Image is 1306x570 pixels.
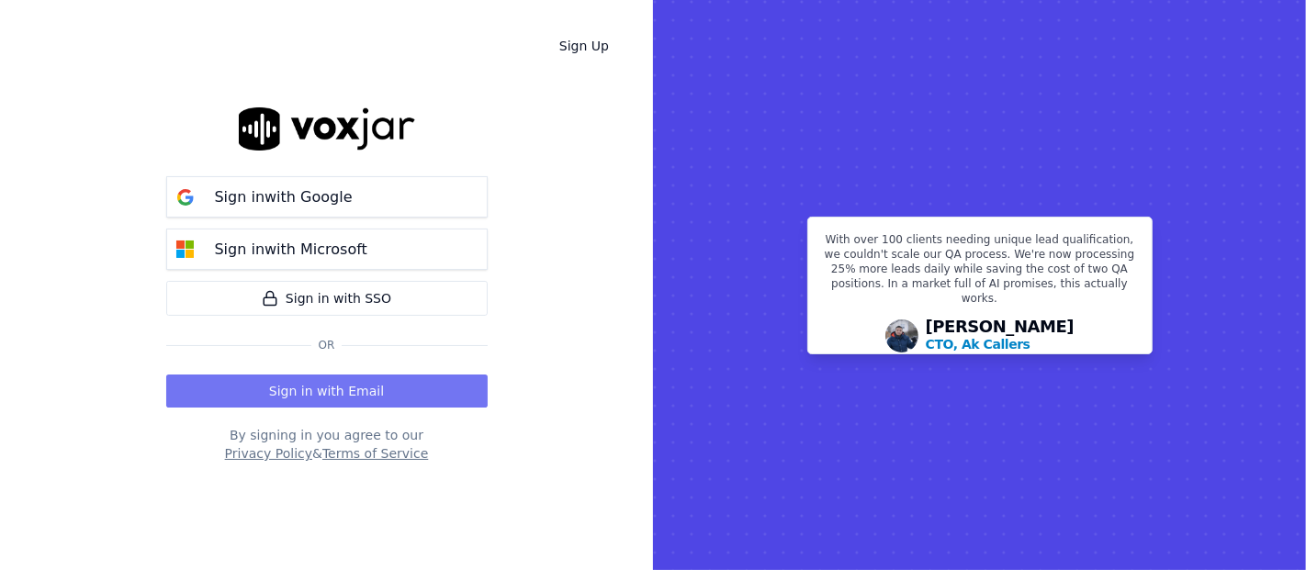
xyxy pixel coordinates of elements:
[819,232,1141,313] p: With over 100 clients needing unique lead qualification, we couldn't scale our QA process. We're ...
[926,319,1075,353] div: [PERSON_NAME]
[239,107,415,151] img: logo
[311,338,343,352] span: Or
[166,229,488,270] button: Sign inwith Microsoft
[545,29,624,62] a: Sign Up
[215,239,367,261] p: Sign in with Microsoft
[322,444,428,463] button: Terms of Service
[166,426,488,463] div: By signing in you agree to our &
[167,179,204,216] img: google Sign in button
[166,281,488,316] a: Sign in with SSO
[215,186,353,208] p: Sign in with Google
[166,176,488,218] button: Sign inwith Google
[225,444,312,463] button: Privacy Policy
[926,335,1030,353] p: CTO, Ak Callers
[166,374,488,408] button: Sign in with Email
[167,231,204,268] img: microsoft Sign in button
[885,319,918,352] img: Avatar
